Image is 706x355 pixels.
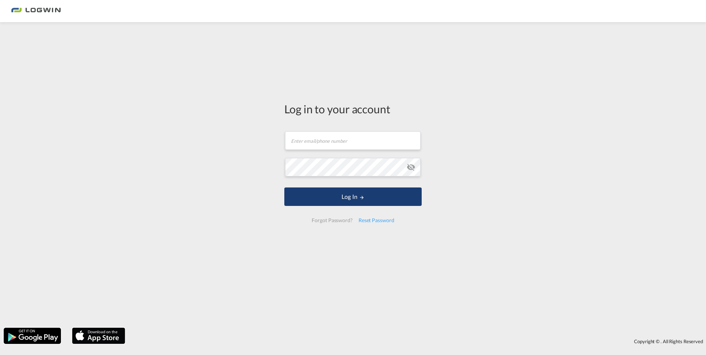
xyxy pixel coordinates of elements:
input: Enter email/phone number [285,131,421,150]
button: LOGIN [284,187,422,206]
img: bc73a0e0d8c111efacd525e4c8ad7d32.png [11,3,61,20]
img: apple.png [71,327,126,345]
div: Forgot Password? [309,214,355,227]
md-icon: icon-eye-off [407,163,415,172]
div: Log in to your account [284,101,422,117]
div: Copyright © . All Rights Reserved [129,335,706,348]
div: Reset Password [356,214,397,227]
img: google.png [3,327,62,345]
